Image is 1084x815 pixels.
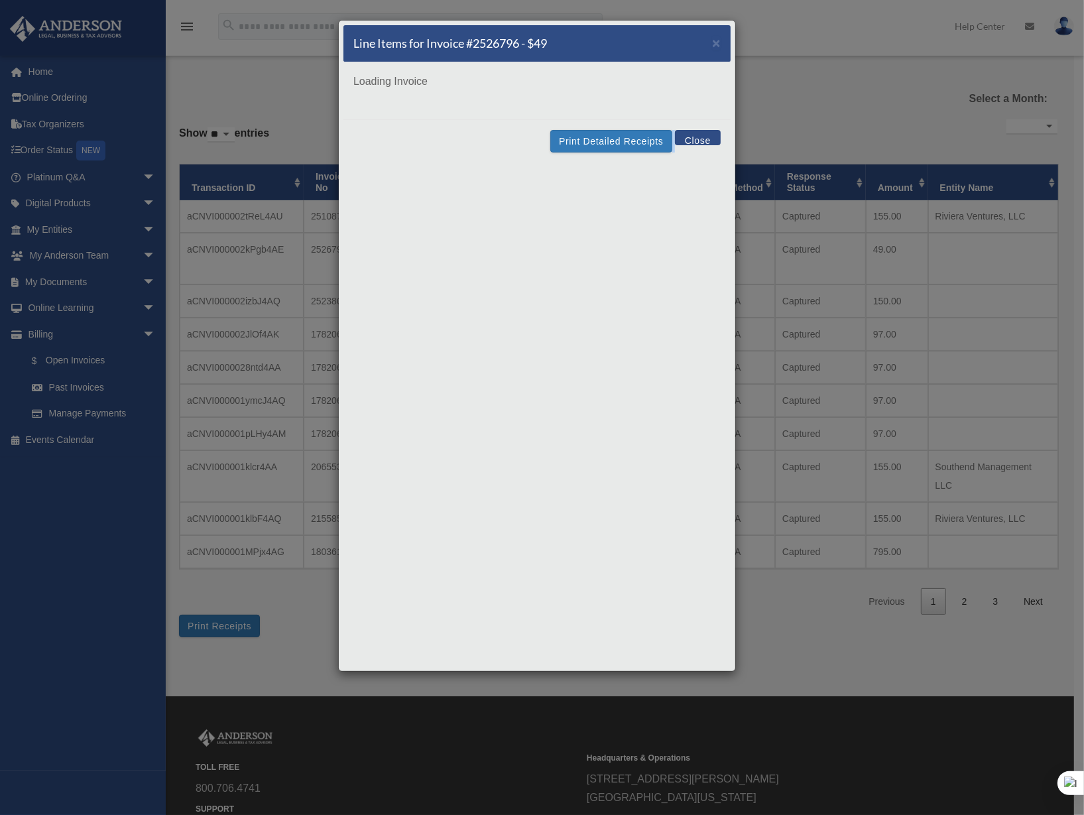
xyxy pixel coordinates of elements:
[550,130,672,153] button: Print Detailed Receipts
[712,36,721,50] button: Close
[712,35,721,50] span: ×
[353,35,547,52] h5: Line Items for Invoice #2526796 - $49
[675,130,721,145] button: Close
[353,72,721,91] p: Loading Invoice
